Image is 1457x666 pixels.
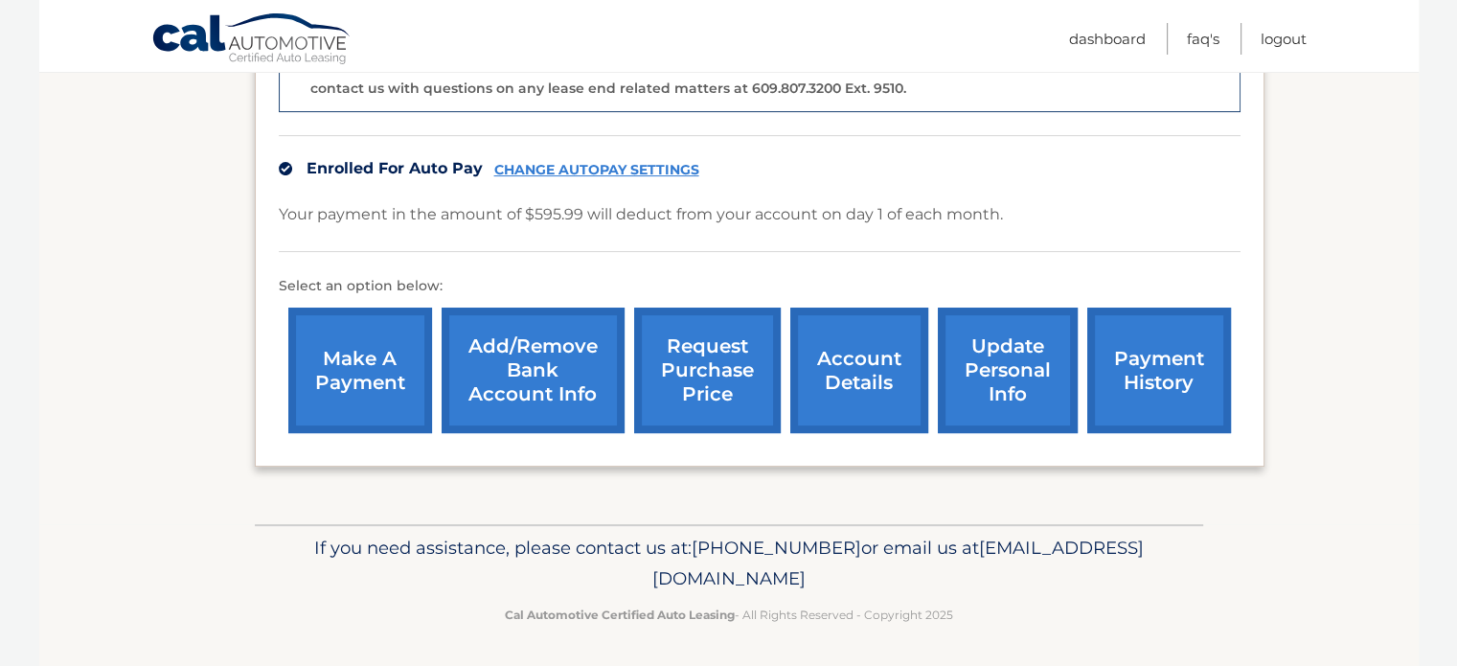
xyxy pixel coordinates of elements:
[151,12,353,68] a: Cal Automotive
[1187,23,1219,55] a: FAQ's
[288,308,432,433] a: make a payment
[310,33,1228,97] p: The end of your lease is approaching soon. A member of our lease end team will be in touch soon t...
[1087,308,1231,433] a: payment history
[790,308,928,433] a: account details
[442,308,625,433] a: Add/Remove bank account info
[279,201,1003,228] p: Your payment in the amount of $595.99 will deduct from your account on day 1 of each month.
[505,608,735,622] strong: Cal Automotive Certified Auto Leasing
[634,308,781,433] a: request purchase price
[267,605,1191,625] p: - All Rights Reserved - Copyright 2025
[1261,23,1307,55] a: Logout
[692,537,861,559] span: [PHONE_NUMBER]
[307,159,483,177] span: Enrolled For Auto Pay
[494,162,699,178] a: CHANGE AUTOPAY SETTINGS
[267,533,1191,594] p: If you need assistance, please contact us at: or email us at
[279,162,292,175] img: check.svg
[279,275,1241,298] p: Select an option below:
[938,308,1078,433] a: update personal info
[652,537,1144,589] span: [EMAIL_ADDRESS][DOMAIN_NAME]
[1069,23,1146,55] a: Dashboard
